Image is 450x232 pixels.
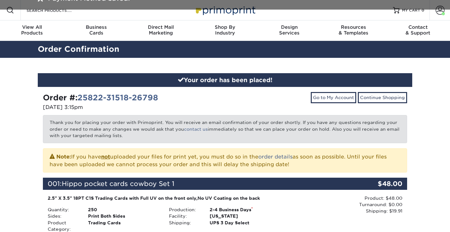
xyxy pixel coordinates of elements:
[311,92,356,103] a: Go to My Account
[38,73,412,87] div: Your order has been placed!
[43,93,158,102] strong: Order #:
[257,24,321,30] span: Design
[346,178,407,190] div: $48.00
[43,104,220,111] p: [DATE] 3:15pm
[164,213,205,219] div: Facility:
[62,180,174,188] span: Hippo pocket cards cowboy Set 1
[43,213,83,219] div: Sides:
[83,213,164,219] div: Print Both Sides
[257,20,321,41] a: DesignServices
[321,24,386,36] div: & Templates
[77,93,158,102] a: 25822-31518-26798
[56,154,71,160] strong: Note:
[205,220,286,226] div: UPS 3 Day Select
[386,20,450,41] a: Contact& Support
[358,92,407,103] a: Continue Shopping
[129,20,193,41] a: Direct MailMarketing
[101,154,110,160] b: not
[164,206,205,213] div: Production:
[26,6,88,14] input: SEARCH PRODUCTS.....
[43,178,346,190] div: 001:
[33,43,417,55] h2: Order Confirmation
[43,206,83,213] div: Quantity:
[205,213,286,219] div: [US_STATE]
[258,154,293,160] a: order details
[193,20,257,41] a: Shop ByIndustry
[205,206,286,213] div: 2-4 Business Days
[402,8,420,13] span: MY CART
[386,24,450,30] span: Contact
[193,24,257,36] div: Industry
[64,20,129,41] a: BusinessCards
[164,220,205,226] div: Shipping:
[422,8,424,12] span: 0
[50,152,400,168] p: If you have uploaded your files for print yet, you must do so in the as soon as possible. Until y...
[193,3,257,17] img: Primoprint
[64,24,129,30] span: Business
[43,115,407,143] p: Thank you for placing your order with Primoprint. You will receive an email confirmation of your ...
[257,24,321,36] div: Services
[184,127,208,132] a: contact us
[129,24,193,30] span: Direct Mail
[321,20,386,41] a: Resources& Templates
[129,24,193,36] div: Marketing
[286,195,402,214] div: Product: $48.00 Turnaround: $0.00 Shipping: $19.91
[48,195,281,201] div: 2.5" X 3.5" 18PT C1S Trading Cards with Full UV on the front only,No UV Coating on the back
[83,206,164,213] div: 250
[64,24,129,36] div: Cards
[193,24,257,30] span: Shop By
[386,24,450,36] div: & Support
[321,24,386,30] span: Resources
